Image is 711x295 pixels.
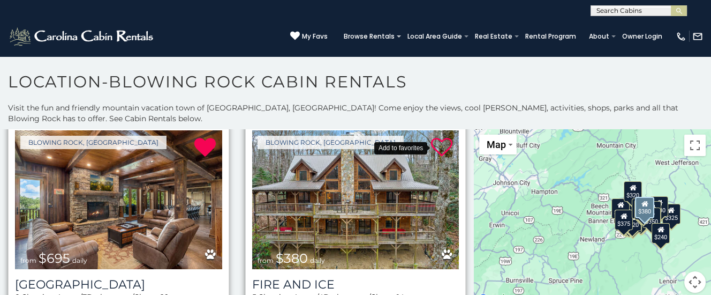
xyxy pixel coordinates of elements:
[692,31,703,42] img: mail-regular-white.png
[374,142,427,154] div: Add to favorites
[624,181,642,201] div: $320
[15,130,222,269] a: Renaissance Lodge from $695 daily
[258,136,404,149] a: Blowing Rock, [GEOGRAPHIC_DATA]
[624,212,642,232] div: $345
[684,271,706,293] button: Map camera controls
[617,29,668,44] a: Owner Login
[20,136,167,149] a: Blowing Rock, [GEOGRAPHIC_DATA]
[39,250,70,266] span: $695
[252,130,459,269] img: Fire And Ice
[642,208,660,228] div: $350
[302,32,328,41] span: My Favs
[338,29,400,44] a: Browse Rentals
[635,196,654,218] div: $380
[15,277,222,292] h3: Renaissance Lodge
[634,200,653,220] div: $695
[650,196,668,217] div: $930
[276,250,308,266] span: $380
[652,223,670,243] div: $240
[584,29,615,44] a: About
[252,130,459,269] a: Fire And Ice from $380 daily
[15,130,222,269] img: Renaissance Lodge
[252,277,459,292] a: Fire And Ice
[310,256,325,264] span: daily
[520,29,581,44] a: Rental Program
[487,139,506,150] span: Map
[290,31,328,42] a: My Favs
[20,256,36,264] span: from
[479,135,517,154] button: Change map style
[615,209,633,230] div: $375
[632,198,650,218] div: $315
[258,256,274,264] span: from
[470,29,518,44] a: Real Estate
[72,256,87,264] span: daily
[662,204,680,224] div: $325
[402,29,467,44] a: Local Area Guide
[620,211,638,232] div: $355
[611,198,630,219] div: $400
[623,210,641,231] div: $220
[15,277,222,292] a: [GEOGRAPHIC_DATA]
[684,135,706,156] button: Toggle fullscreen view
[676,31,686,42] img: phone-regular-white.png
[8,26,156,47] img: White-1-2.png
